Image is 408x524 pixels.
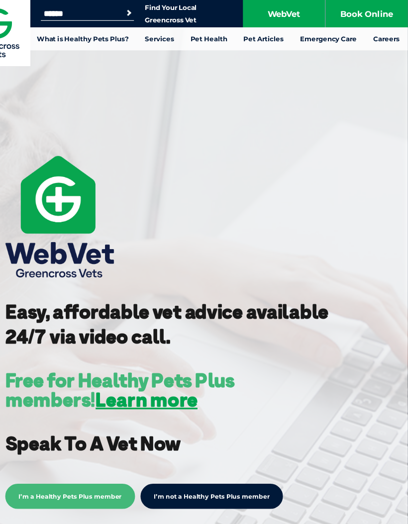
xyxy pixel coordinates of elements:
[64,25,162,46] a: What is Healthy Pets Plus?
[150,7,160,17] button: Search
[42,272,336,317] strong: Easy, affordable vet advice available 24/7 via video call.
[165,439,295,462] a: I’m not a Healthy Pets Plus member
[303,25,369,46] a: Emergency Care
[42,446,160,455] a: I’m a Healthy Pets Plus member
[169,3,216,22] a: Find Your Local Greencross Vet
[162,25,203,46] a: Services
[369,25,408,46] a: Careers
[42,439,160,462] span: I’m a Healthy Pets Plus member
[203,25,251,46] a: Pet Health
[124,352,217,374] a: Learn more
[42,392,202,414] strong: Speak To A Vet Now
[251,25,303,46] a: Pet Articles
[42,337,366,372] h3: Free for Healthy Pets Plus members!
